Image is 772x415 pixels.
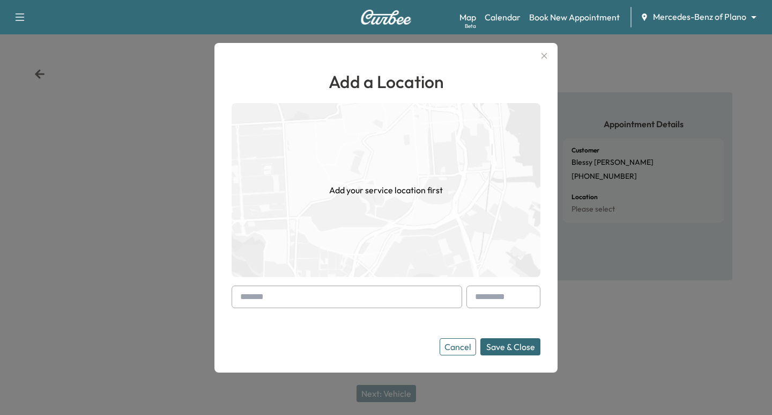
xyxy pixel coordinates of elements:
[653,11,746,23] span: Mercedes-Benz of Plano
[440,338,476,355] button: Cancel
[360,10,412,25] img: Curbee Logo
[465,22,476,30] div: Beta
[232,69,540,94] h1: Add a Location
[485,11,521,24] a: Calendar
[459,11,476,24] a: MapBeta
[529,11,620,24] a: Book New Appointment
[329,184,443,196] h1: Add your service location first
[480,338,540,355] button: Save & Close
[232,103,540,277] img: empty-map-CL6vilOE.png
